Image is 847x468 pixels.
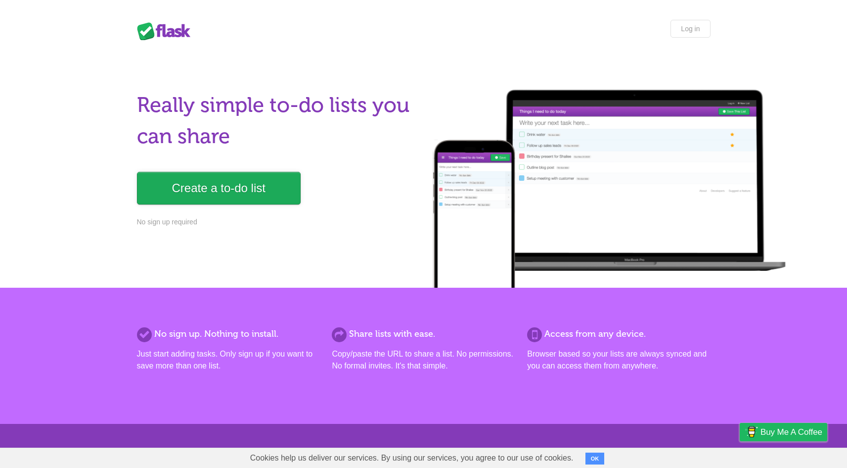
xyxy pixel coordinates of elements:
[137,90,418,152] h1: Really simple to-do lists you can share
[585,453,605,465] button: OK
[670,20,710,38] a: Log in
[332,348,515,372] p: Copy/paste the URL to share a list. No permissions. No formal invites. It's that simple.
[745,423,758,440] img: Buy me a coffee
[137,348,320,372] p: Just start adding tasks. Only sign up if you want to save more than one list.
[760,423,822,441] span: Buy me a coffee
[332,327,515,341] h2: Share lists with ease.
[137,172,301,205] a: Create a to-do list
[240,448,583,468] span: Cookies help us deliver our services. By using our services, you agree to our use of cookies.
[740,423,827,441] a: Buy me a coffee
[527,327,710,341] h2: Access from any device.
[137,327,320,341] h2: No sign up. Nothing to install.
[137,22,196,40] div: Flask Lists
[527,348,710,372] p: Browser based so your lists are always synced and you can access them from anywhere.
[137,217,418,227] p: No sign up required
